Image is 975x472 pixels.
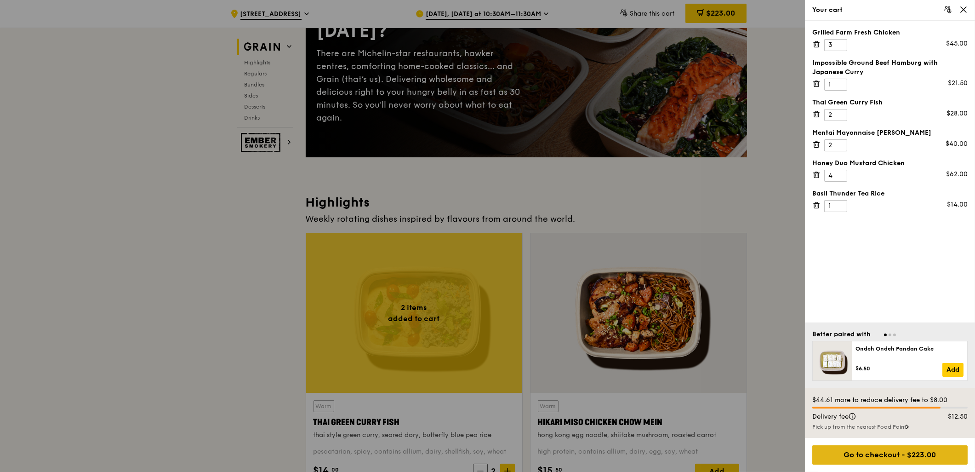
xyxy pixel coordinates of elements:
div: Go to checkout - $223.00 [812,445,968,465]
div: $14.00 [947,200,968,209]
div: Thai Green Curry Fish [812,98,968,107]
span: Go to slide 3 [893,334,896,336]
span: Go to slide 1 [884,334,887,336]
div: Impossible Ground Beef Hamburg with Japanese Curry [812,58,968,77]
div: $40.00 [946,139,968,149]
div: Ondeh Ondeh Pandan Cake [855,345,964,352]
div: Mentai Mayonnaise [PERSON_NAME] [812,128,968,138]
div: Delivery fee [807,412,932,421]
div: $21.50 [948,79,968,88]
div: $28.00 [946,109,968,118]
div: Grilled Farm Fresh Chicken [812,28,968,37]
div: $62.00 [946,170,968,179]
div: $6.50 [855,365,942,372]
div: $12.50 [932,412,974,421]
a: Add [942,363,964,377]
div: $45.00 [946,39,968,48]
div: Better paired with [812,330,871,339]
div: Pick up from the nearest Food Point [812,423,968,431]
div: $44.61 more to reduce delivery fee to $8.00 [812,396,968,405]
div: Your cart [812,6,968,15]
span: Go to slide 2 [889,334,891,336]
div: Honey Duo Mustard Chicken [812,159,968,168]
div: Basil Thunder Tea Rice [812,189,968,198]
